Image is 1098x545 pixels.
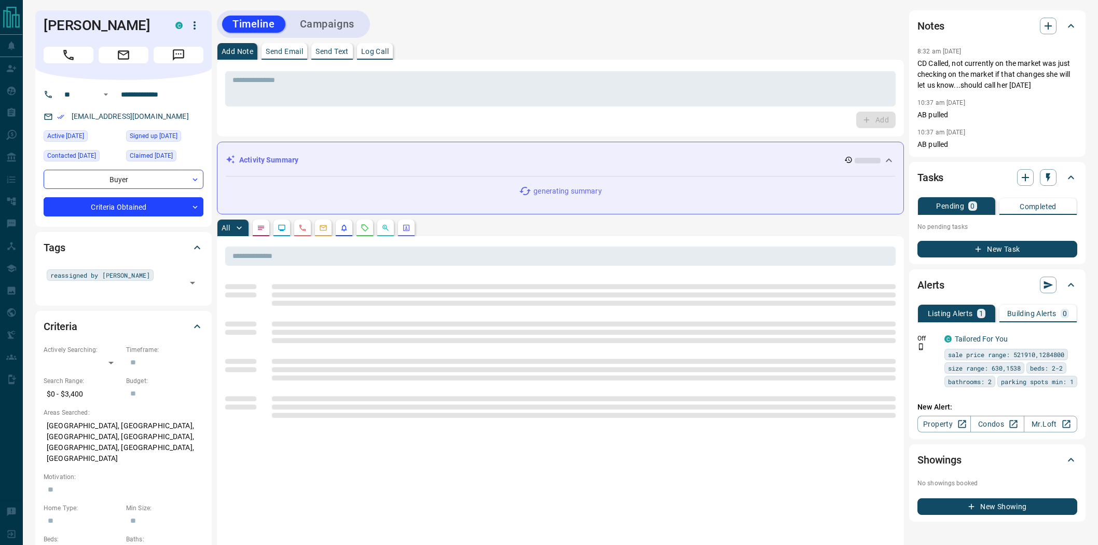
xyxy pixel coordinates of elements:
p: Add Note [222,48,253,55]
span: size range: 630,1538 [948,363,1021,373]
a: [EMAIL_ADDRESS][DOMAIN_NAME] [72,112,189,120]
div: Tags [44,235,203,260]
div: Activity Summary [226,151,895,170]
p: 10:37 am [DATE] [917,99,965,106]
svg: Email Verified [57,113,64,120]
svg: Lead Browsing Activity [278,224,286,232]
h2: Showings [917,452,962,468]
p: generating summary [533,186,601,197]
svg: Push Notification Only [917,343,925,350]
svg: Notes [257,224,265,232]
p: Home Type: [44,503,121,513]
p: Motivation: [44,472,203,482]
svg: Calls [298,224,307,232]
a: Tailored For You [955,335,1008,343]
div: Wed Mar 26 2025 [44,150,121,165]
p: 8:32 am [DATE] [917,48,962,55]
p: New Alert: [917,402,1077,413]
a: Property [917,416,971,432]
p: Building Alerts [1007,310,1056,317]
p: 1 [979,310,983,317]
div: condos.ca [944,335,952,343]
p: 10:37 am [DATE] [917,129,965,136]
p: [GEOGRAPHIC_DATA], [GEOGRAPHIC_DATA], [GEOGRAPHIC_DATA], [GEOGRAPHIC_DATA], [GEOGRAPHIC_DATA], [G... [44,417,203,467]
span: Email [99,47,148,63]
div: Alerts [917,272,1077,297]
div: Criteria [44,314,203,339]
p: Off [917,334,938,343]
div: Criteria Obtained [44,197,203,216]
p: AB pulled [917,139,1077,150]
div: Tasks [917,165,1077,190]
a: Condos [970,416,1024,432]
span: beds: 2-2 [1030,363,1063,373]
p: AB pulled [917,110,1077,120]
p: 0 [970,202,975,210]
p: Areas Searched: [44,408,203,417]
button: Open [185,276,200,290]
h1: [PERSON_NAME] [44,17,160,34]
div: Notes [917,13,1077,38]
p: No showings booked [917,479,1077,488]
div: Buyer [44,170,203,189]
p: Send Email [266,48,303,55]
a: Mr.Loft [1024,416,1077,432]
button: Timeline [222,16,285,33]
h2: Criteria [44,318,77,335]
button: Campaigns [290,16,365,33]
p: Min Size: [126,503,203,513]
span: bathrooms: 2 [948,376,992,387]
span: reassigned by [PERSON_NAME] [50,270,150,280]
span: sale price range: 521910,1284800 [948,349,1064,360]
p: Beds: [44,535,121,544]
div: Mon Aug 11 2025 [44,130,121,145]
button: New Task [917,241,1077,257]
p: Timeframe: [126,345,203,355]
p: Log Call [361,48,389,55]
span: Message [154,47,203,63]
span: Claimed [DATE] [130,151,173,161]
span: parking spots min: 1 [1001,376,1074,387]
p: All [222,224,230,231]
p: Budget: [126,376,203,386]
div: condos.ca [175,22,183,29]
h2: Notes [917,18,944,34]
p: Activity Summary [239,155,298,166]
p: Search Range: [44,376,121,386]
p: Baths: [126,535,203,544]
span: Call [44,47,93,63]
span: Signed up [DATE] [130,131,177,141]
p: Pending [936,202,964,210]
button: New Showing [917,498,1077,515]
div: Wed Dec 18 2019 [126,130,203,145]
p: CD Called, not currently on the market was just checking on the market if that changes she will l... [917,58,1077,91]
p: Actively Searching: [44,345,121,355]
svg: Listing Alerts [340,224,348,232]
h2: Tasks [917,169,943,186]
p: No pending tasks [917,219,1077,235]
p: Listing Alerts [928,310,973,317]
svg: Opportunities [381,224,390,232]
h2: Alerts [917,277,944,293]
p: $0 - $3,400 [44,386,121,403]
svg: Requests [361,224,369,232]
div: Showings [917,447,1077,472]
p: Completed [1020,203,1056,210]
div: Tue Mar 25 2025 [126,150,203,165]
svg: Agent Actions [402,224,410,232]
p: Send Text [315,48,349,55]
span: Active [DATE] [47,131,84,141]
p: 0 [1063,310,1067,317]
h2: Tags [44,239,65,256]
svg: Emails [319,224,327,232]
button: Open [100,88,112,101]
span: Contacted [DATE] [47,151,96,161]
